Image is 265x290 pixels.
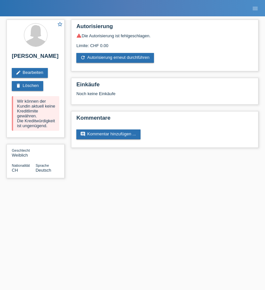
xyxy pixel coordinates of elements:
i: delete [16,83,21,88]
i: warning [76,33,82,38]
span: Schweiz [12,168,18,173]
h2: Kommentare [76,115,253,125]
h2: Autorisierung [76,23,253,33]
h2: [PERSON_NAME] [12,53,59,63]
span: Deutsch [36,168,51,173]
div: Wir können der Kundin aktuell keine Kreditlimite gewähren. Die Kreditwürdigkeit ist ungenügend. [12,96,59,131]
div: Weiblich [12,148,36,158]
i: comment [80,131,85,137]
div: Limite: CHF 0.00 [76,38,253,48]
a: commentKommentar hinzufügen ... [76,129,141,139]
span: Sprache [36,163,49,167]
a: deleteLöschen [12,81,43,91]
div: Die Autorisierung ist fehlgeschlagen. [76,33,253,38]
i: refresh [80,55,85,60]
h2: Einkäufe [76,81,253,91]
a: editBearbeiten [12,68,48,78]
a: menu [249,6,262,10]
a: star_border [57,21,63,28]
i: menu [252,5,258,12]
span: Nationalität [12,163,30,167]
div: Noch keine Einkäufe [76,91,253,101]
a: refreshAutorisierung erneut durchführen [76,53,154,63]
i: edit [16,70,21,75]
i: star_border [57,21,63,27]
span: Geschlecht [12,148,30,152]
